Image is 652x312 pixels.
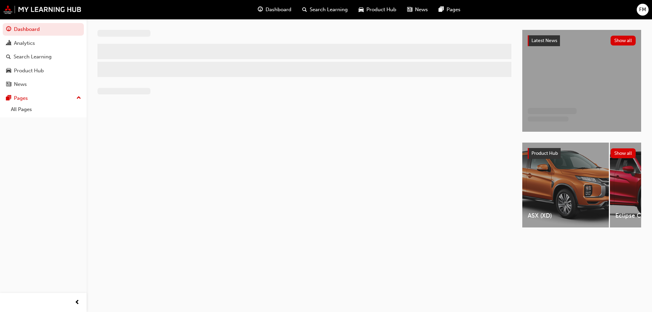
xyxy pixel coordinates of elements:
a: ASX (XD) [522,143,609,227]
a: All Pages [8,104,84,115]
span: chart-icon [6,40,11,47]
span: up-icon [76,94,81,103]
span: news-icon [6,81,11,88]
div: Pages [14,94,28,102]
span: ASX (XD) [528,212,603,220]
a: Product Hub [3,65,84,77]
span: FM [639,6,646,14]
span: News [415,6,428,14]
span: Latest News [531,38,557,43]
a: news-iconNews [402,3,433,17]
span: news-icon [407,5,412,14]
div: Search Learning [14,53,52,61]
span: guage-icon [258,5,263,14]
a: Analytics [3,37,84,50]
span: car-icon [359,5,364,14]
span: guage-icon [6,26,11,33]
span: Pages [447,6,460,14]
a: News [3,78,84,91]
button: Show all [611,36,636,45]
span: Search Learning [310,6,348,14]
span: search-icon [302,5,307,14]
a: pages-iconPages [433,3,466,17]
button: Pages [3,92,84,105]
span: search-icon [6,54,11,60]
a: Product HubShow all [528,148,636,159]
span: car-icon [6,68,11,74]
button: DashboardAnalyticsSearch LearningProduct HubNews [3,22,84,92]
span: pages-icon [439,5,444,14]
div: Product Hub [14,67,44,75]
div: News [14,80,27,88]
div: Analytics [14,39,35,47]
span: prev-icon [75,298,80,307]
span: Dashboard [266,6,291,14]
span: Product Hub [366,6,396,14]
span: pages-icon [6,95,11,102]
a: search-iconSearch Learning [297,3,353,17]
a: Latest NewsShow all [528,35,636,46]
img: mmal [3,5,81,14]
a: car-iconProduct Hub [353,3,402,17]
a: Dashboard [3,23,84,36]
button: Show all [611,148,636,158]
a: guage-iconDashboard [252,3,297,17]
a: Search Learning [3,51,84,63]
span: Product Hub [531,150,558,156]
button: FM [637,4,649,16]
